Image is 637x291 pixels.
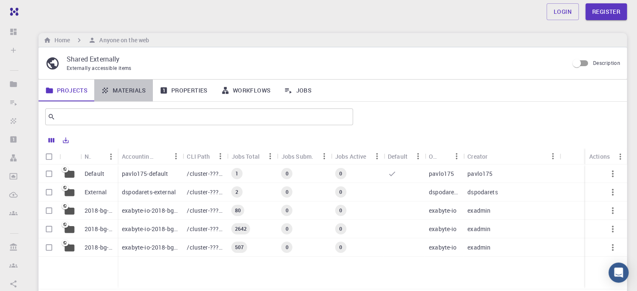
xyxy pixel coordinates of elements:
[370,149,384,163] button: Menu
[104,150,118,163] button: Menu
[122,243,178,252] p: exabyte-io-2018-bg-study-phase-i
[42,36,151,45] nav: breadcrumb
[467,225,490,233] p: exadmin
[467,148,487,165] div: Creator
[7,8,18,16] img: logo
[336,170,346,177] span: 0
[85,170,104,178] p: Default
[85,188,107,196] p: External
[609,263,629,283] div: Open Intercom Messenger
[487,149,501,163] button: Sort
[156,149,169,163] button: Sort
[614,150,627,163] button: Menu
[585,148,627,165] div: Actions
[153,80,214,101] a: Properties
[335,148,366,165] div: Jobs Active
[331,148,384,165] div: Jobs Active
[214,80,278,101] a: Workflows
[169,149,183,163] button: Menu
[264,149,277,163] button: Menu
[227,148,277,165] div: Jobs Total
[384,148,425,165] div: Default
[85,148,91,165] div: Name
[59,148,80,165] div: Icon
[187,225,223,233] p: /cluster-???-share/groups/exabyte-io/exabyte-io-2018-bg-study-phase-iii
[118,148,183,165] div: Accounting slug
[282,225,291,232] span: 0
[429,170,454,178] p: pavlo175
[122,225,178,233] p: exabyte-io-2018-bg-study-phase-iii
[67,54,562,64] p: Shared Externally
[281,148,314,165] div: Jobs Subm.
[425,148,463,165] div: Owner
[122,188,176,196] p: dspodarets-external
[467,243,490,252] p: exadmin
[232,188,242,196] span: 2
[277,80,318,101] a: Jobs
[231,148,260,165] div: Jobs Total
[282,244,291,251] span: 0
[122,148,156,165] div: Accounting slug
[429,148,436,165] div: Owner
[388,148,407,165] div: Default
[282,207,291,214] span: 0
[122,206,178,215] p: exabyte-io-2018-bg-study-phase-i-ph
[463,148,560,165] div: Creator
[187,206,223,215] p: /cluster-???-share/groups/exabyte-io/exabyte-io-2018-bg-study-phase-i-ph
[589,148,610,165] div: Actions
[183,148,227,165] div: CLI Path
[39,80,94,101] a: Projects
[547,3,579,20] a: Login
[282,188,291,196] span: 0
[187,148,210,165] div: CLI Path
[593,59,620,66] span: Description
[277,148,331,165] div: Jobs Subm.
[96,36,149,45] h6: Anyone on the web
[231,225,250,232] span: 2642
[282,170,291,177] span: 0
[411,149,425,163] button: Menu
[44,134,59,147] button: Columns
[467,206,490,215] p: exadmin
[85,225,113,233] p: 2018-bg-study-phase-III
[187,243,223,252] p: /cluster-???-share/groups/exabyte-io/exabyte-io-2018-bg-study-phase-i
[232,170,242,177] span: 1
[585,3,627,20] a: Register
[85,243,113,252] p: 2018-bg-study-phase-I
[467,188,498,196] p: dspodarets
[59,134,73,147] button: Export
[436,149,450,163] button: Sort
[94,80,153,101] a: Materials
[80,148,118,165] div: Name
[214,149,227,163] button: Menu
[467,170,493,178] p: pavlo175
[429,225,457,233] p: exabyte-io
[187,170,223,178] p: /cluster-???-home/pavlo175/pavlo175-default
[546,149,560,163] button: Menu
[450,149,463,163] button: Menu
[336,225,346,232] span: 0
[336,207,346,214] span: 0
[91,150,104,163] button: Sort
[317,149,331,163] button: Menu
[231,244,247,251] span: 507
[122,170,168,178] p: pavlo175-default
[429,243,457,252] p: exabyte-io
[336,244,346,251] span: 0
[187,188,223,196] p: /cluster-???-home/dspodarets/dspodarets-external
[429,188,459,196] p: dspodarets
[85,206,113,215] p: 2018-bg-study-phase-i-ph
[231,207,244,214] span: 80
[429,206,457,215] p: exabyte-io
[51,36,70,45] h6: Home
[336,188,346,196] span: 0
[67,64,132,71] span: Externally accessible items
